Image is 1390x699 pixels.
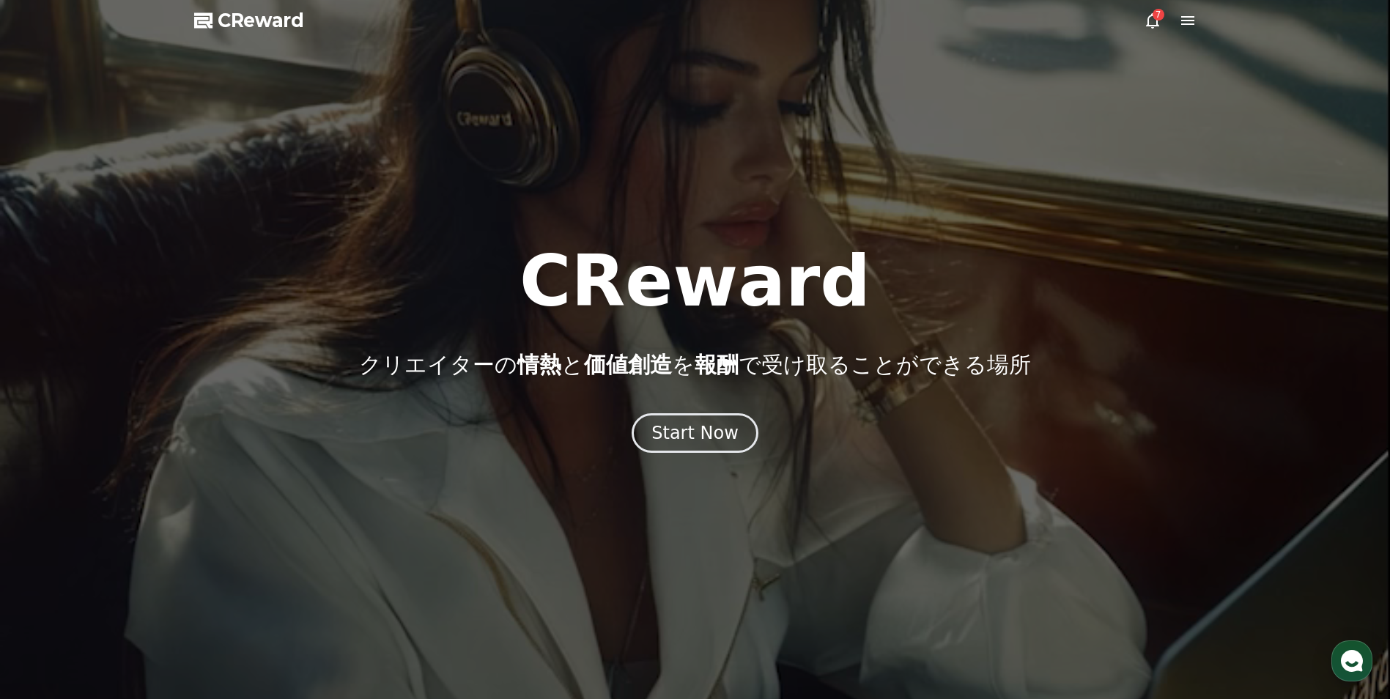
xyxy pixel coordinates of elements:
span: 価値創造 [584,352,672,377]
p: クリエイターの と を で受け取ることができる場所 [359,352,1031,378]
span: 情熱 [517,352,561,377]
h1: CReward [520,246,870,317]
div: Start Now [651,421,739,445]
a: CReward [194,9,304,32]
a: Start Now [632,428,758,442]
div: 7 [1153,9,1164,21]
button: Start Now [632,413,758,453]
span: 報酬 [695,352,739,377]
span: CReward [218,9,304,32]
a: 7 [1144,12,1161,29]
